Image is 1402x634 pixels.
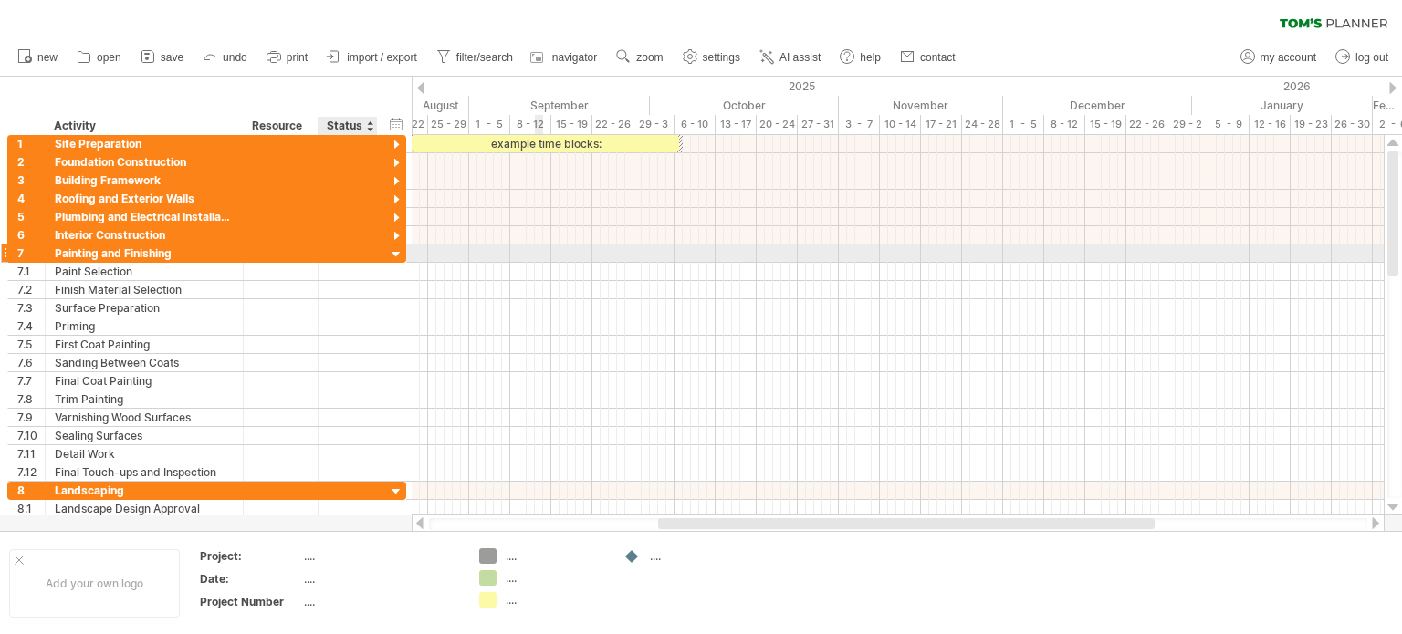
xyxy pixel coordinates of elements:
div: 13 - 17 [716,115,757,134]
div: Landscape Design Approval [55,500,234,517]
div: .... [506,570,605,586]
div: 7.5 [17,336,45,353]
span: filter/search [456,51,513,64]
div: Sealing Surfaces [55,427,234,444]
div: Project: [200,548,300,564]
div: Resource [252,117,308,135]
div: Site Preparation [55,135,234,152]
div: 15 - 19 [1085,115,1126,134]
div: .... [506,592,605,608]
span: undo [223,51,247,64]
a: my account [1236,46,1322,69]
div: 7.1 [17,263,45,280]
div: 7.2 [17,281,45,298]
div: 1 - 5 [469,115,510,134]
div: 4 [17,190,45,207]
a: zoom [612,46,668,69]
div: 1 [17,135,45,152]
a: log out [1331,46,1394,69]
a: navigator [528,46,602,69]
div: Varnishing Wood Surfaces [55,409,234,426]
span: new [37,51,58,64]
div: 17 - 21 [921,115,962,134]
div: Sanding Between Coats [55,354,234,371]
div: 7.12 [17,463,45,481]
div: .... [304,594,457,609]
a: AI assist [755,46,826,69]
span: navigator [552,51,597,64]
div: 22 - 26 [1126,115,1167,134]
div: Plumbing and Electrical Installation [55,208,234,225]
div: 20 - 24 [757,115,798,134]
div: 7.3 [17,299,45,317]
div: 7.4 [17,317,45,335]
span: help [860,51,881,64]
span: settings [703,51,740,64]
span: zoom [636,51,663,64]
div: 7.9 [17,409,45,426]
div: 6 - 10 [675,115,716,134]
div: .... [506,548,605,564]
div: .... [304,548,457,564]
div: example time blocks: [412,135,679,152]
span: print [287,51,308,64]
div: Add your own logo [9,549,180,618]
div: 22 - 26 [592,115,633,134]
div: First Coat Painting [55,336,234,353]
a: new [13,46,63,69]
div: Painting and Finishing [55,244,234,262]
div: Finish Material Selection [55,281,234,298]
div: Final Coat Painting [55,372,234,390]
div: 7.7 [17,372,45,390]
div: 7.10 [17,427,45,444]
div: 24 - 28 [962,115,1003,134]
div: 3 - 7 [839,115,880,134]
div: 2 [17,153,45,171]
div: 7 [17,244,45,262]
span: log out [1355,51,1388,64]
div: September 2025 [469,96,650,115]
div: 19 - 23 [1291,115,1332,134]
span: open [97,51,121,64]
a: import / export [322,46,423,69]
div: January 2026 [1192,96,1373,115]
div: Surface Preparation [55,299,234,317]
div: Landscaping [55,482,234,499]
div: 7.6 [17,354,45,371]
a: contact [895,46,961,69]
div: Building Framework [55,171,234,189]
div: 29 - 3 [633,115,675,134]
span: my account [1261,51,1316,64]
div: December 2025 [1003,96,1192,115]
div: .... [304,571,457,587]
div: 7.11 [17,445,45,463]
div: 25 - 29 [428,115,469,134]
div: Activity [54,117,233,135]
div: 6 [17,226,45,244]
span: save [161,51,183,64]
div: 27 - 31 [798,115,839,134]
span: import / export [347,51,417,64]
div: 7.8 [17,390,45,408]
div: 3 [17,171,45,189]
a: settings [678,46,746,69]
div: 8.1 [17,500,45,517]
div: Date: [200,571,300,587]
div: 15 - 19 [551,115,592,134]
div: 5 [17,208,45,225]
div: 12 - 16 [1250,115,1291,134]
div: Interior Construction [55,226,234,244]
div: October 2025 [650,96,839,115]
div: 8 - 12 [510,115,551,134]
div: 10 - 14 [880,115,921,134]
div: Final Touch-ups and Inspection [55,463,234,481]
div: Status [327,117,367,135]
div: .... [650,548,749,564]
a: undo [198,46,253,69]
div: Roofing and Exterior Walls [55,190,234,207]
div: 8 [17,482,45,499]
span: contact [920,51,956,64]
div: Project Number [200,594,300,609]
a: help [835,46,886,69]
span: AI assist [779,51,821,64]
